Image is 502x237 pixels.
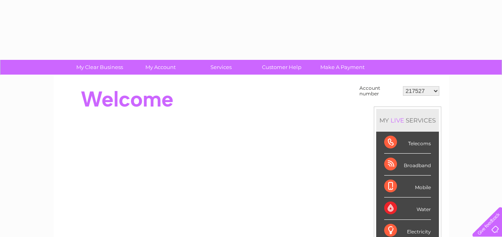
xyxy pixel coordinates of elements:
div: Water [384,197,431,219]
a: Customer Help [249,60,315,75]
a: My Clear Business [67,60,133,75]
div: Broadband [384,154,431,176]
div: Mobile [384,176,431,197]
a: Make A Payment [310,60,375,75]
div: Telecoms [384,132,431,154]
div: MY SERVICES [376,109,439,132]
td: Account number [357,83,401,99]
div: LIVE [389,117,406,124]
a: My Account [127,60,193,75]
a: Services [188,60,254,75]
